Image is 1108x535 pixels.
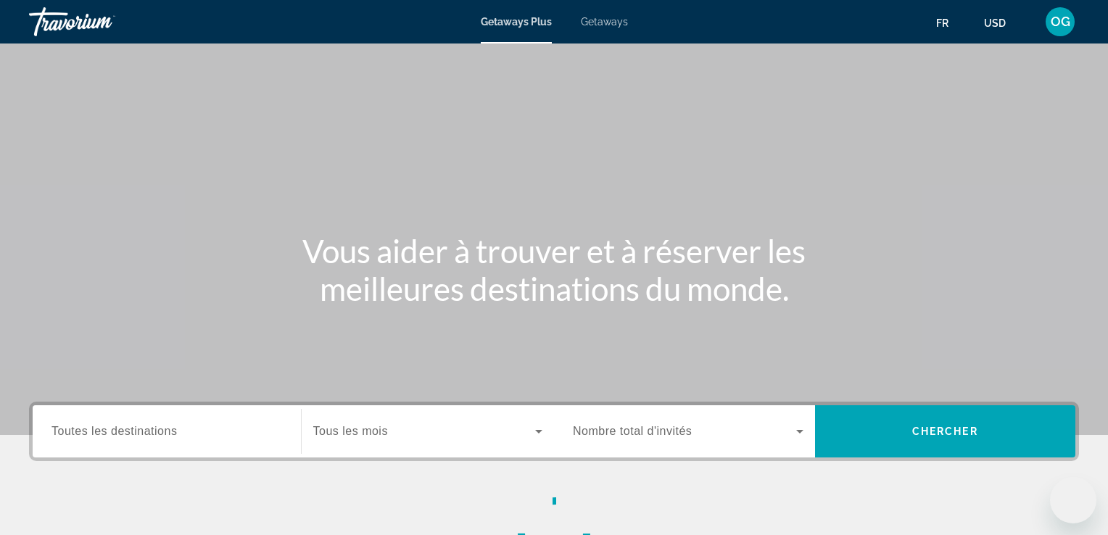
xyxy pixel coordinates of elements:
span: OG [1051,14,1070,29]
a: Getaways [581,16,628,28]
span: Fr [936,17,948,29]
a: Travorium [29,3,174,41]
iframe: Bouton de lancement de la fenêtre de messagerie [1050,477,1096,523]
span: Chercher [912,426,978,437]
input: Sélectionnez la destination [51,423,282,441]
button: Menu utilisateur [1041,7,1079,37]
div: Widget de recherche [33,405,1075,457]
button: Changer de devise [984,12,1020,33]
span: Toutes les destinations [51,425,177,437]
button: Rechercher [815,405,1076,457]
span: Tous les mois [313,425,388,437]
span: USD [984,17,1006,29]
a: Getaways Plus [481,16,552,28]
button: Changer la langue [936,12,962,33]
span: Nombre total d'invités [573,425,692,437]
h1: Vous aider à trouver et à réserver les meilleures destinations du monde. [282,232,826,307]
